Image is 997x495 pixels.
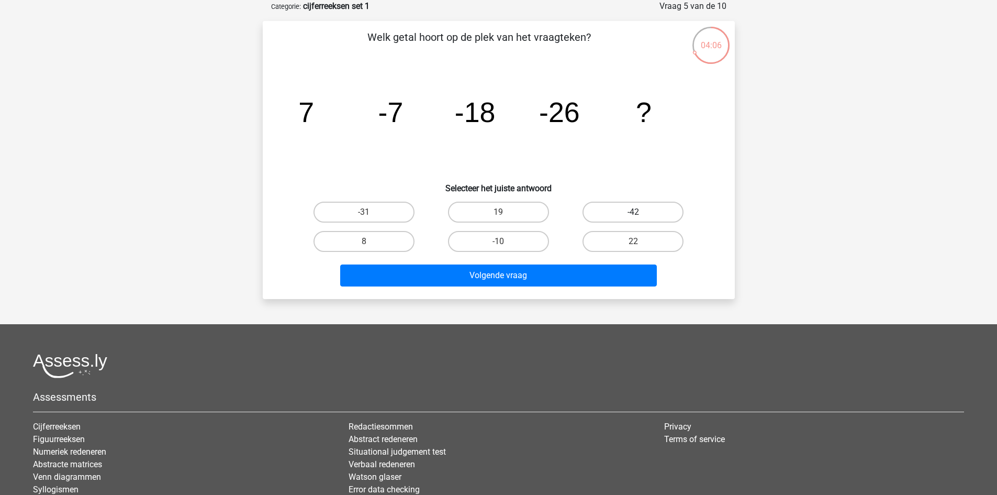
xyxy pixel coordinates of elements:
[33,391,964,403] h5: Assessments
[349,447,446,457] a: Situational judgement test
[271,3,301,10] small: Categorie:
[664,434,725,444] a: Terms of service
[313,231,415,252] label: 8
[454,96,495,128] tspan: -18
[303,1,369,11] strong: cijferreeksen set 1
[279,29,679,61] p: Welk getal hoort op de plek van het vraagteken?
[539,96,580,128] tspan: -26
[349,434,418,444] a: Abstract redeneren
[582,231,684,252] label: 22
[448,231,549,252] label: -10
[33,434,85,444] a: Figuurreeksen
[298,96,314,128] tspan: 7
[33,485,79,494] a: Syllogismen
[349,459,415,469] a: Verbaal redeneren
[448,202,549,223] label: 19
[33,472,101,482] a: Venn diagrammen
[33,447,106,457] a: Numeriek redeneren
[378,96,403,128] tspan: -7
[340,265,657,287] button: Volgende vraag
[691,26,731,52] div: 04:06
[636,96,652,128] tspan: ?
[582,202,684,223] label: -42
[349,472,401,482] a: Watson glaser
[33,459,102,469] a: Abstracte matrices
[349,485,420,494] a: Error data checking
[279,175,718,193] h6: Selecteer het juiste antwoord
[313,202,415,223] label: -31
[33,354,107,378] img: Assessly logo
[33,422,81,432] a: Cijferreeksen
[349,422,413,432] a: Redactiesommen
[664,422,691,432] a: Privacy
